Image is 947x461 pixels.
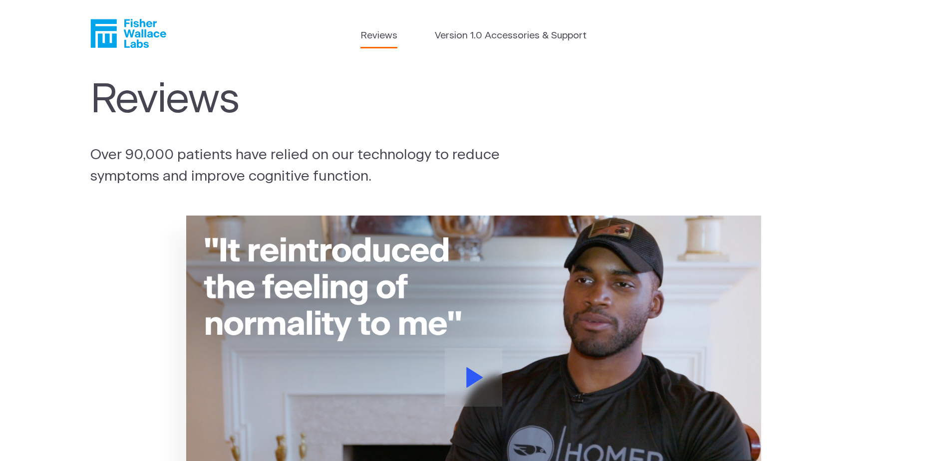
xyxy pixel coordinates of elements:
p: Over 90,000 patients have relied on our technology to reduce symptoms and improve cognitive funct... [90,144,527,187]
a: Version 1.0 Accessories & Support [435,29,587,43]
svg: Play [466,367,483,388]
a: Reviews [360,29,397,43]
a: Fisher Wallace [90,19,166,48]
h1: Reviews [90,77,522,124]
